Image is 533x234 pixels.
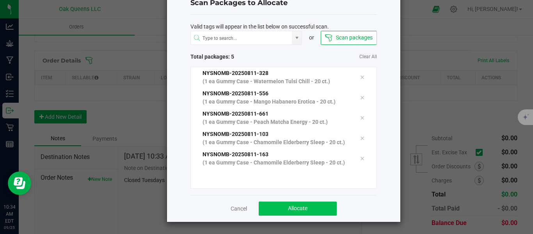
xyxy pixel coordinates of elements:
[191,31,292,45] input: NO DATA FOUND
[190,53,284,61] span: Total packages: 5
[203,159,348,167] p: (1 ea Gummy Case - Chamomile Elderberry Sleep - 20 ct.)
[203,131,268,137] span: NYSNOMB-20250811-103
[354,154,370,163] div: Remove tag
[8,171,31,195] iframe: Resource center
[354,73,370,82] div: Remove tag
[203,98,348,106] p: (1 ea Gummy Case - Mango Habanero Erotica - 20 ct.)
[354,93,370,102] div: Remove tag
[321,31,377,45] button: Scan packages
[203,70,268,76] span: NYSNOMB-20250811-328
[359,54,377,60] a: Clear All
[203,138,348,146] p: (1 ea Gummy Case - Chamomile Elderberry Sleep - 20 ct.)
[259,202,337,216] button: Allocate
[203,77,348,86] p: (1 ea Gummy Case - Watermelon Tulsi Chill - 20 ct.)
[203,90,268,96] span: NYSNOMB-20250811-556
[203,151,268,157] span: NYSNOMB-20250811-163
[203,118,348,126] p: (1 ea Gummy Case - Peach Matcha Energy - 20 ct.)
[203,111,268,117] span: NYSNOMB-20250811-661
[354,113,370,123] div: Remove tag
[288,205,307,211] span: Allocate
[231,205,247,213] a: Cancel
[302,34,321,42] div: or
[354,134,370,143] div: Remove tag
[190,23,329,31] span: Valid tags will appear in the list below on successful scan.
